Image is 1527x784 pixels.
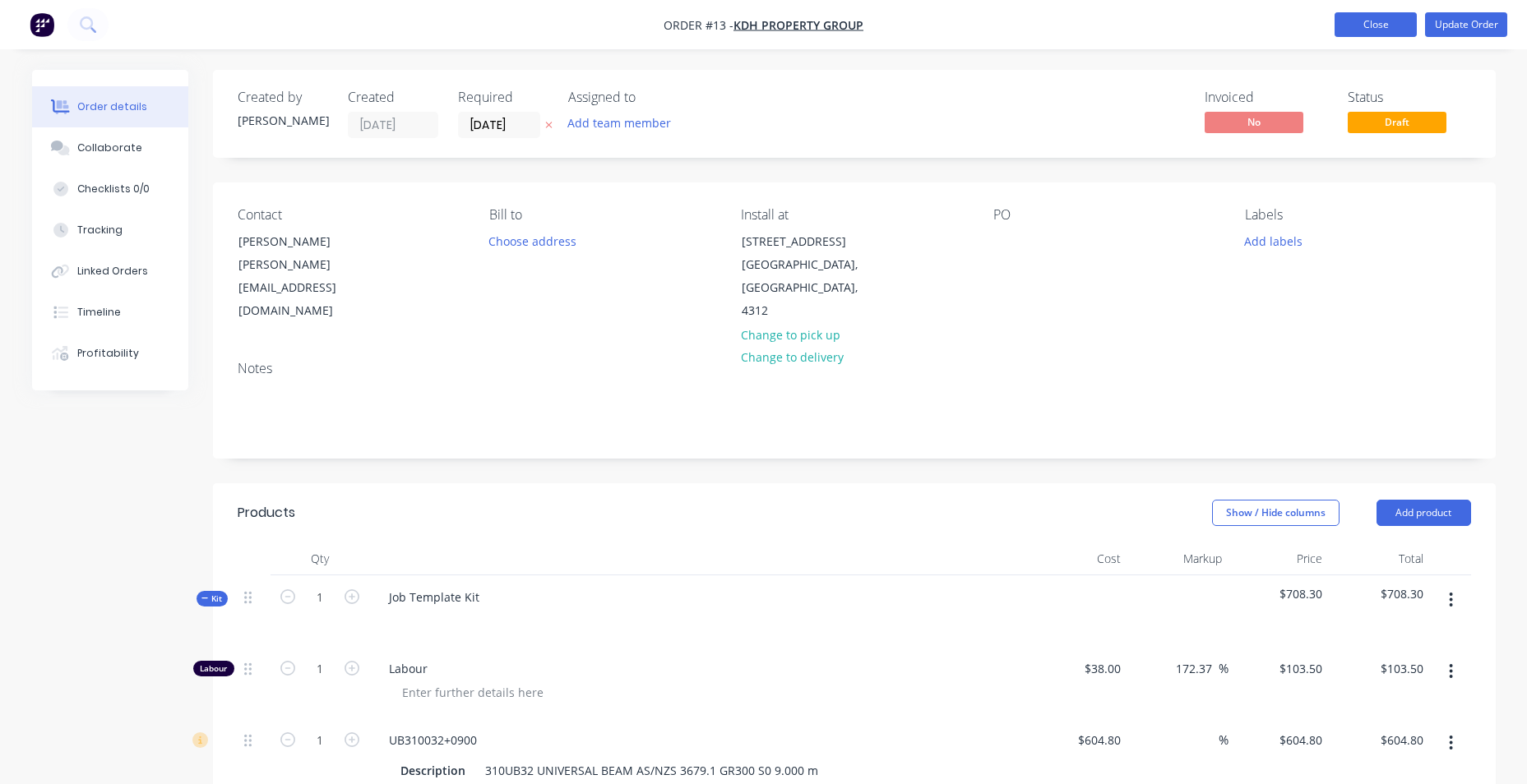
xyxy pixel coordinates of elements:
[741,207,966,223] div: Install at
[238,230,375,253] div: [PERSON_NAME]
[1205,90,1328,105] div: Invoiced
[1425,12,1507,37] button: Update Order
[238,112,328,129] div: [PERSON_NAME]
[664,17,733,33] span: Order #13 -
[742,253,878,322] div: [GEOGRAPHIC_DATA], [GEOGRAPHIC_DATA], 4312
[1229,542,1330,575] div: Price
[77,264,148,279] div: Linked Orders
[32,292,188,333] button: Timeline
[479,759,825,782] div: 310UB32 UNIVERSAL BEAM AS/NZS 3679.1 GR300 S0 9.000 m
[732,323,849,345] button: Change to pick up
[348,90,438,105] div: Created
[1245,207,1470,223] div: Labels
[376,728,490,752] div: UB310032+0900
[389,660,1020,677] span: Labour
[733,17,863,33] a: KDH Property Group
[77,99,147,114] div: Order details
[238,253,375,322] div: [PERSON_NAME][EMAIL_ADDRESS][DOMAIN_NAME]
[732,346,852,368] button: Change to delivery
[32,168,188,210] button: Checklists 0/0
[32,127,188,168] button: Collaborate
[1335,12,1417,37] button: Close
[1219,731,1229,749] span: %
[1235,585,1323,602] span: $708.30
[394,759,472,782] div: Description
[458,90,548,105] div: Required
[489,207,715,223] div: Bill to
[568,90,733,105] div: Assigned to
[77,346,139,361] div: Profitability
[1212,500,1340,526] button: Show / Hide columns
[32,251,188,292] button: Linked Orders
[568,112,680,134] button: Add team member
[77,141,142,155] div: Collaborate
[238,90,328,105] div: Created by
[1335,585,1423,602] span: $708.30
[201,593,223,605] span: Kit
[32,86,188,127] button: Order details
[224,229,389,323] div: [PERSON_NAME][PERSON_NAME][EMAIL_ADDRESS][DOMAIN_NAME]
[480,229,585,251] button: Choose address
[197,591,228,606] button: Kit
[193,661,234,676] div: Labour
[271,542,369,575] div: Qty
[1027,542,1128,575] div: Cost
[1236,229,1312,251] button: Add labels
[30,12,54,37] img: Factory
[238,361,1471,376] div: Notes
[1348,112,1446,132] span: Draft
[1348,90,1471,105] div: Status
[1127,542,1229,575] div: Markup
[77,223,123,238] div: Tracking
[993,207,1219,223] div: PO
[742,230,878,253] div: [STREET_ADDRESS]
[728,229,892,323] div: [STREET_ADDRESS][GEOGRAPHIC_DATA], [GEOGRAPHIC_DATA], 4312
[1205,112,1303,132] span: No
[32,210,188,251] button: Tracking
[1329,542,1430,575] div: Total
[558,112,679,134] button: Add team member
[77,305,121,320] div: Timeline
[32,333,188,374] button: Profitability
[238,207,463,223] div: Contact
[1377,500,1471,526] button: Add product
[77,182,150,196] div: Checklists 0/0
[1219,659,1229,678] span: %
[376,585,493,609] div: Job Template Kit
[238,503,295,523] div: Products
